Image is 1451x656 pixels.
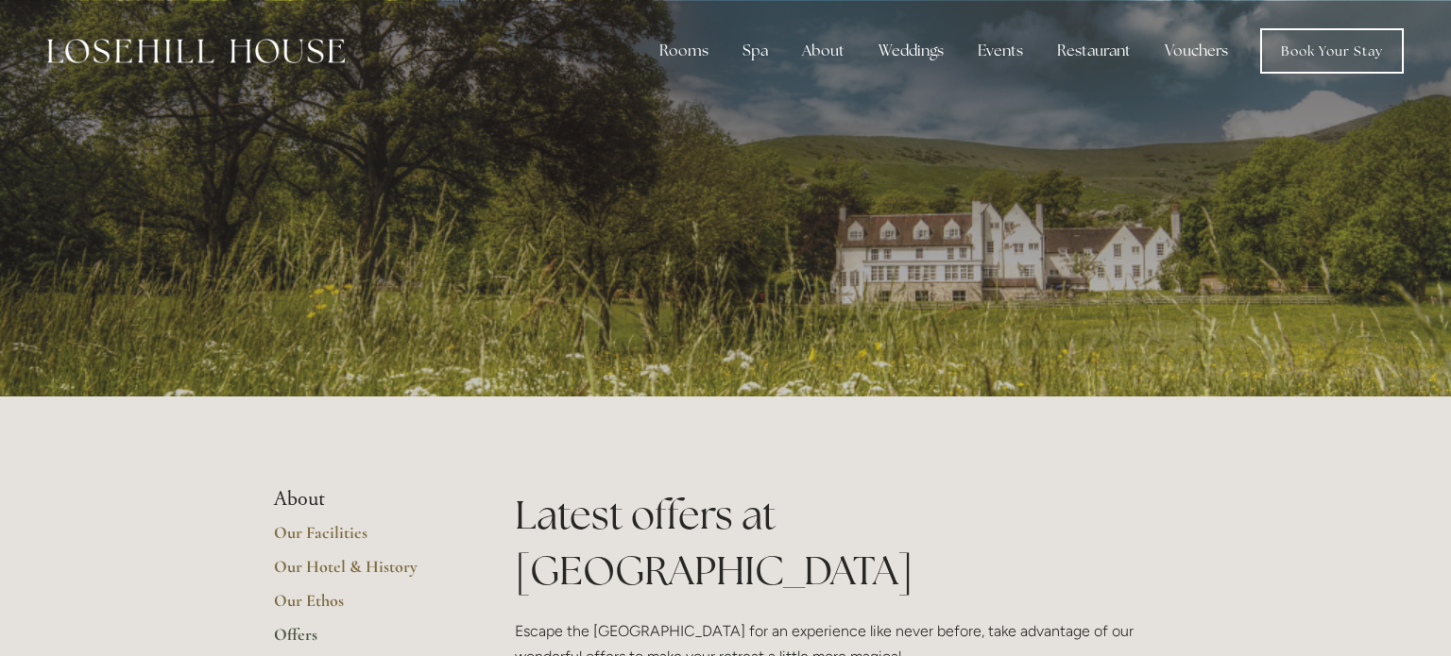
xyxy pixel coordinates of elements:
div: Rooms [644,32,724,70]
a: Book Your Stay [1260,28,1404,74]
a: Our Hotel & History [274,556,454,590]
div: Restaurant [1042,32,1146,70]
a: Our Ethos [274,590,454,624]
li: About [274,487,454,512]
div: About [787,32,860,70]
h1: Latest offers at [GEOGRAPHIC_DATA] [515,487,1177,598]
div: Weddings [863,32,959,70]
a: Our Facilities [274,522,454,556]
a: Vouchers [1150,32,1243,70]
div: Spa [727,32,783,70]
img: Losehill House [47,39,345,63]
div: Events [963,32,1038,70]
